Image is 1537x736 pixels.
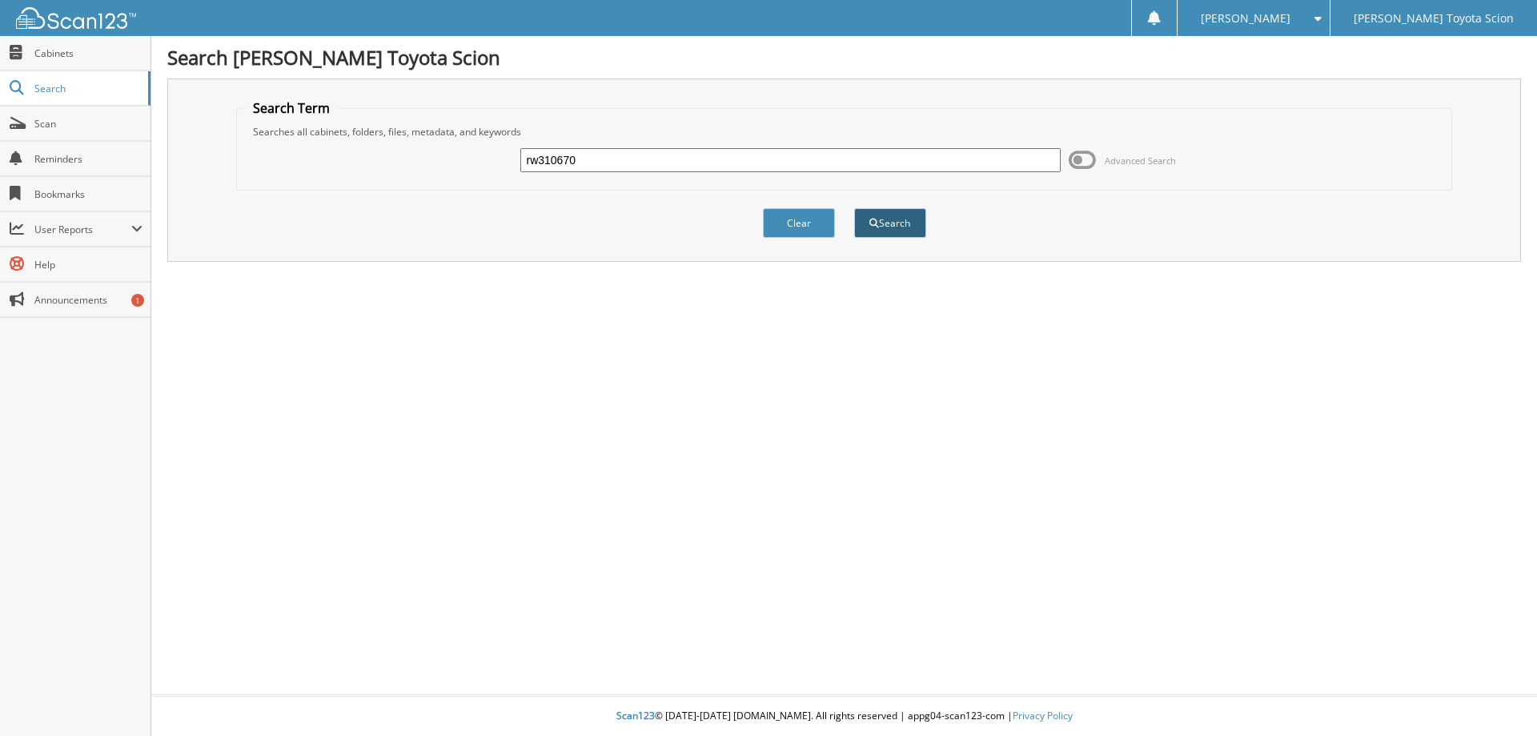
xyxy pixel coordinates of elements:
[854,208,926,238] button: Search
[34,293,142,307] span: Announcements
[763,208,835,238] button: Clear
[34,82,140,95] span: Search
[16,7,136,29] img: scan123-logo-white.svg
[167,44,1521,70] h1: Search [PERSON_NAME] Toyota Scion
[1105,155,1176,167] span: Advanced Search
[1354,14,1514,23] span: [PERSON_NAME] Toyota Scion
[131,294,144,307] div: 1
[1013,709,1073,722] a: Privacy Policy
[151,697,1537,736] div: © [DATE]-[DATE] [DOMAIN_NAME]. All rights reserved | appg04-scan123-com |
[34,117,142,131] span: Scan
[245,125,1444,139] div: Searches all cabinets, folders, files, metadata, and keywords
[1201,14,1290,23] span: [PERSON_NAME]
[34,258,142,271] span: Help
[34,223,131,236] span: User Reports
[245,99,338,117] legend: Search Term
[34,187,142,201] span: Bookmarks
[34,46,142,60] span: Cabinets
[616,709,655,722] span: Scan123
[34,152,142,166] span: Reminders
